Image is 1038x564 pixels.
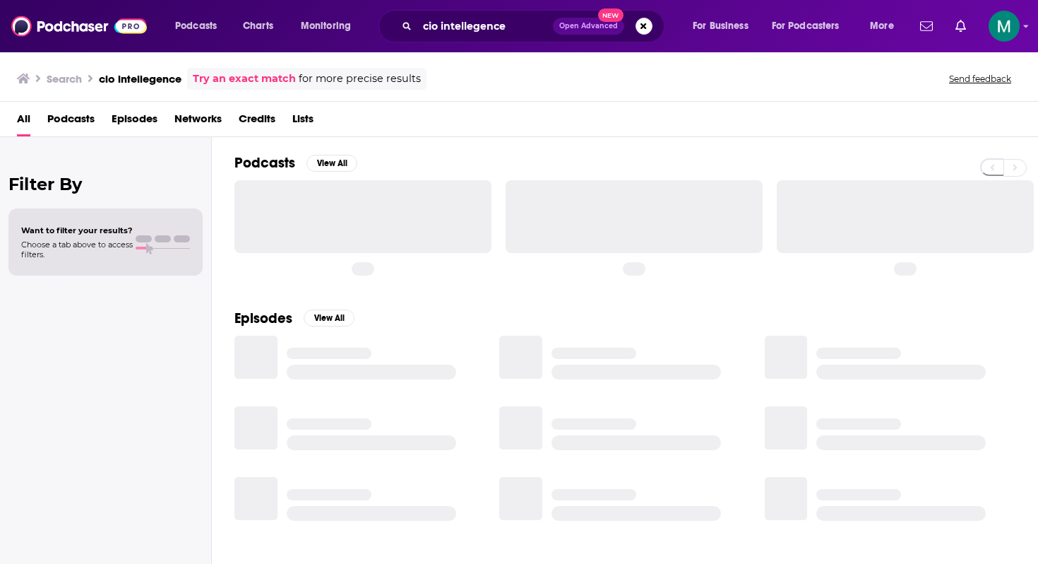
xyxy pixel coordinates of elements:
a: EpisodesView All [234,310,354,327]
a: Lists [292,107,314,136]
span: Open Advanced [559,23,618,30]
a: Credits [239,107,275,136]
a: Networks [174,107,222,136]
a: Charts [234,15,282,37]
a: Episodes [112,107,157,136]
img: Podchaser - Follow, Share and Rate Podcasts [11,13,147,40]
div: Search podcasts, credits, & more... [392,10,678,42]
button: View All [306,155,357,172]
span: Monitoring [301,16,351,36]
button: Show profile menu [989,11,1020,42]
a: Podcasts [47,107,95,136]
button: open menu [763,15,860,37]
h3: Search [47,72,82,86]
button: Open AdvancedNew [553,18,624,35]
span: For Podcasters [772,16,840,36]
span: Podcasts [175,16,217,36]
span: For Business [693,16,748,36]
span: More [870,16,894,36]
span: for more precise results [299,71,421,87]
span: New [598,8,624,22]
h3: cio intellegence [99,72,181,86]
button: View All [304,310,354,327]
button: open menu [860,15,912,37]
button: Send feedback [945,73,1015,85]
h2: Filter By [8,174,203,194]
span: Logged in as milan.penny [989,11,1020,42]
span: Choose a tab above to access filters. [21,240,133,259]
span: Charts [243,16,273,36]
button: open menu [683,15,766,37]
a: All [17,107,30,136]
button: open menu [165,15,235,37]
span: Want to filter your results? [21,225,133,235]
a: PodcastsView All [234,154,357,172]
h2: Episodes [234,310,292,327]
input: Search podcasts, credits, & more... [417,15,553,37]
button: open menu [291,15,369,37]
a: Show notifications dropdown [950,14,972,38]
a: Try an exact match [193,71,296,87]
h2: Podcasts [234,154,295,172]
a: Show notifications dropdown [914,14,938,38]
img: User Profile [989,11,1020,42]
